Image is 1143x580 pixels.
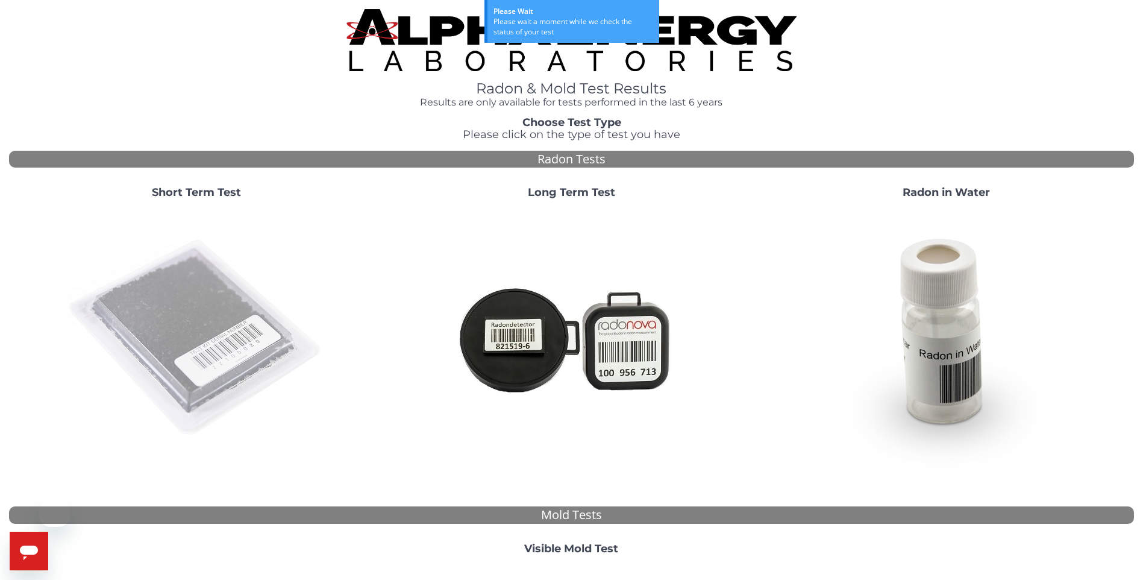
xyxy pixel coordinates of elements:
[522,116,621,129] strong: Choose Test Type
[817,209,1076,468] img: RadoninWater.jpg
[39,500,70,527] iframe: Message from company
[463,128,680,141] span: Please click on the type of test you have
[493,16,653,37] div: Please wait a moment while we check the status of your test
[524,542,618,555] strong: Visible Mold Test
[9,151,1134,168] div: Radon Tests
[903,186,990,199] strong: Radon in Water
[152,186,241,199] strong: Short Term Test
[346,9,797,71] img: TightCrop.jpg
[346,81,797,96] h1: Radon & Mold Test Results
[346,97,797,108] h4: Results are only available for tests performed in the last 6 years
[67,209,326,468] img: ShortTerm.jpg
[9,506,1134,524] div: Mold Tests
[493,6,653,16] div: Please Wait
[442,209,701,468] img: Radtrak2vsRadtrak3.jpg
[10,532,48,570] iframe: Button to launch messaging window
[528,186,615,199] strong: Long Term Test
